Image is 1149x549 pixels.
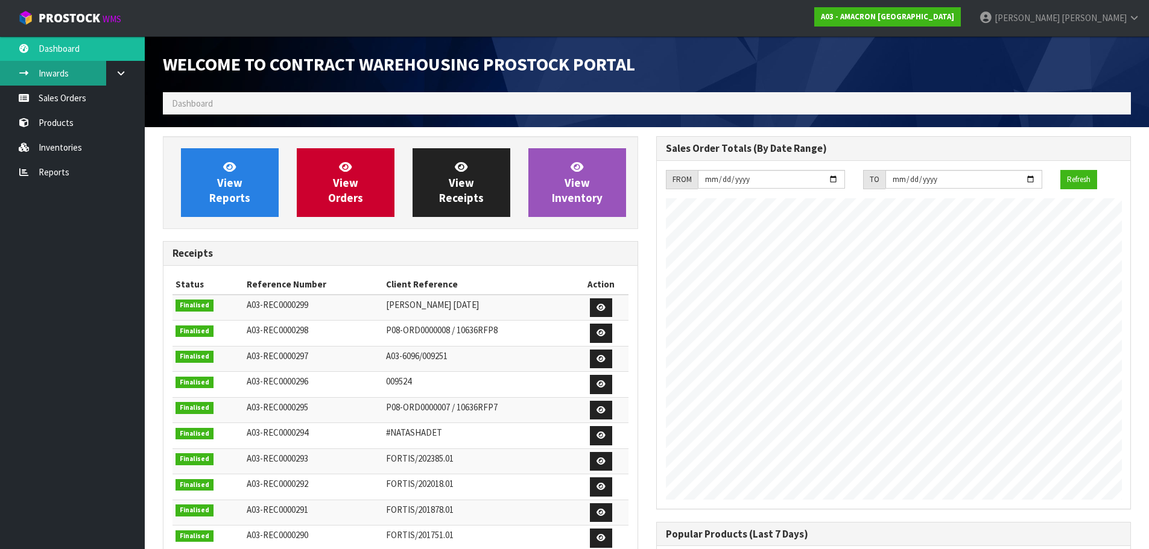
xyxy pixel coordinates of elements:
[386,324,498,336] span: P08-ORD0000008 / 10636RFP8
[176,325,214,337] span: Finalised
[176,504,214,516] span: Finalised
[173,275,244,294] th: Status
[863,170,885,189] div: TO
[247,529,308,541] span: A03-REC0000290
[439,160,484,205] span: View Receipts
[386,350,448,362] span: A03-6096/009251
[244,275,383,294] th: Reference Number
[666,529,1122,540] h3: Popular Products (Last 7 Days)
[413,148,510,217] a: ViewReceipts
[821,11,954,22] strong: A03 - AMACRON [GEOGRAPHIC_DATA]
[1062,12,1127,24] span: [PERSON_NAME]
[247,299,308,310] span: A03-REC0000299
[247,324,308,336] span: A03-REC0000298
[328,160,363,205] span: View Orders
[386,504,454,515] span: FORTIS/201878.01
[528,148,626,217] a: ViewInventory
[209,160,250,205] span: View Reports
[247,427,308,438] span: A03-REC0000294
[247,453,308,464] span: A03-REC0000293
[297,148,394,217] a: ViewOrders
[386,375,411,387] span: 009524
[386,401,498,413] span: P08-ORD0000007 / 10636RFP7
[247,350,308,362] span: A03-REC0000297
[666,143,1122,154] h3: Sales Order Totals (By Date Range)
[386,427,442,438] span: #NATASHADET
[173,248,628,259] h3: Receipts
[552,160,603,205] span: View Inventory
[176,479,214,491] span: Finalised
[247,478,308,489] span: A03-REC0000292
[1060,170,1097,189] button: Refresh
[163,52,635,75] span: Welcome to Contract Warehousing ProStock Portal
[247,504,308,515] span: A03-REC0000291
[386,299,479,310] span: [PERSON_NAME] [DATE]
[39,10,100,26] span: ProStock
[386,453,454,464] span: FORTIS/202385.01
[176,351,214,363] span: Finalised
[176,300,214,312] span: Finalised
[176,402,214,414] span: Finalised
[995,12,1060,24] span: [PERSON_NAME]
[176,428,214,440] span: Finalised
[386,529,454,541] span: FORTIS/201751.01
[247,401,308,413] span: A03-REC0000295
[18,10,33,25] img: cube-alt.png
[383,275,574,294] th: Client Reference
[386,478,454,489] span: FORTIS/202018.01
[176,453,214,465] span: Finalised
[172,98,213,109] span: Dashboard
[103,13,121,25] small: WMS
[247,375,308,387] span: A03-REC0000296
[176,377,214,389] span: Finalised
[181,148,279,217] a: ViewReports
[574,275,628,294] th: Action
[176,530,214,542] span: Finalised
[666,170,698,189] div: FROM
